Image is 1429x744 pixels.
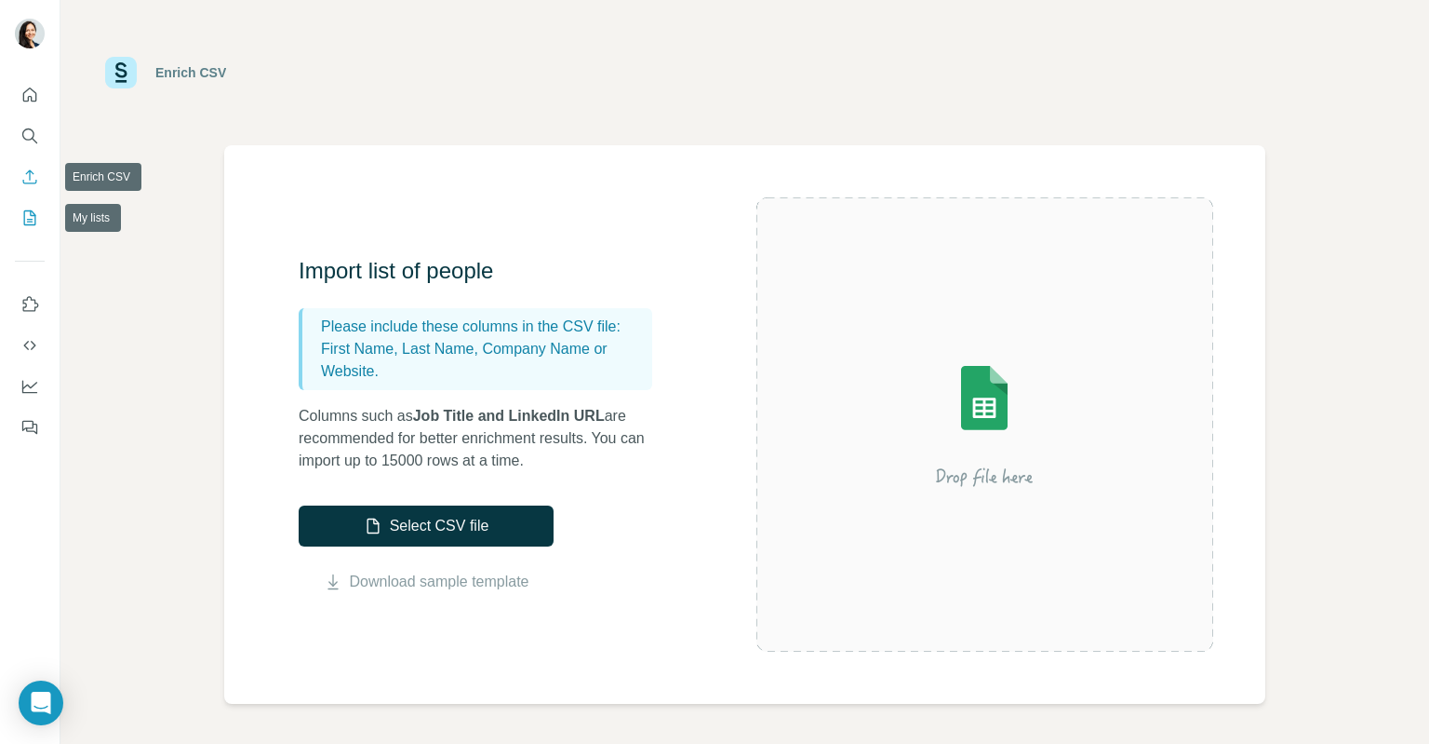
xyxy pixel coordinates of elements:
[19,681,63,725] div: Open Intercom Messenger
[105,57,137,88] img: Surfe Logo
[15,78,45,112] button: Quick start
[350,571,529,593] a: Download sample template
[155,63,226,82] div: Enrich CSV
[299,571,554,593] button: Download sample template
[299,506,554,547] button: Select CSV file
[15,370,45,403] button: Dashboard
[299,405,671,472] p: Columns such as are recommended for better enrichment results. You can import up to 15000 rows at...
[15,201,45,235] button: My lists
[15,119,45,153] button: Search
[15,19,45,48] img: Avatar
[15,288,45,321] button: Use Surfe on LinkedIn
[15,411,45,444] button: Feedback
[15,160,45,194] button: Enrich CSV
[321,316,645,338] p: Please include these columns in the CSV file:
[817,313,1152,536] img: Surfe Illustration - Drop file here or select below
[299,256,671,286] h3: Import list of people
[413,408,605,424] span: Job Title and LinkedIn URL
[15,329,45,362] button: Use Surfe API
[321,338,645,383] p: First Name, Last Name, Company Name or Website.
